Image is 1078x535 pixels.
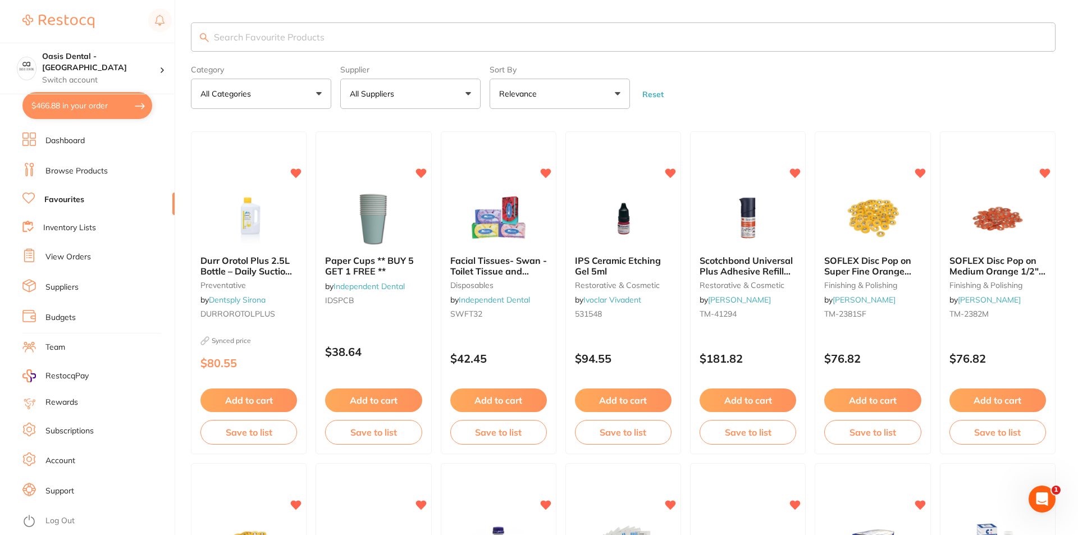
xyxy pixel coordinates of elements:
[22,513,171,531] button: Log Out
[824,388,921,412] button: Add to cart
[325,281,405,291] span: by
[824,295,896,305] span: by
[325,388,422,412] button: Add to cart
[209,295,266,305] a: Dentsply Sirona
[17,57,36,76] img: Oasis Dental - West End
[824,255,911,297] span: SOFLEX Disc Pop on Super Fine Orange 3/8" 9.5mm Pack of 85
[824,255,921,276] b: SOFLEX Disc Pop on Super Fine Orange 3/8" 9.5mm Pack of 85
[700,295,771,305] span: by
[575,255,672,276] b: IPS Ceramic Etching Gel 5ml
[45,312,76,323] a: Budgets
[450,420,547,445] button: Save to list
[450,388,547,412] button: Add to cart
[45,166,108,177] a: Browse Products
[490,79,630,109] button: Relevance
[42,51,159,73] h4: Oasis Dental - West End
[200,420,297,445] button: Save to list
[949,420,1046,445] button: Save to list
[450,352,547,365] p: $42.45
[575,295,641,305] span: by
[824,352,921,365] p: $76.82
[450,281,547,290] small: disposables
[200,255,297,276] b: Durr Orotol Plus 2.5L Bottle – Daily Suction Cleaner
[575,281,672,290] small: restorative & cosmetic
[325,295,354,305] span: IDSPCB
[45,282,79,293] a: Suppliers
[708,295,771,305] a: [PERSON_NAME]
[325,255,422,276] b: Paper Cups ** BUY 5 GET 1 FREE **
[200,281,297,290] small: preventative
[45,252,91,263] a: View Orders
[575,420,672,445] button: Save to list
[450,255,547,287] span: Facial Tissues- Swan - Toilet Tissue and Toilet Paper
[200,309,275,319] span: DURROROTOLPLUS
[450,309,482,319] span: SWFT32
[490,65,630,74] label: Sort By
[575,388,672,412] button: Add to cart
[1052,486,1061,495] span: 1
[949,388,1046,412] button: Add to cart
[22,369,36,382] img: RestocqPay
[450,295,530,305] span: by
[587,190,660,246] img: IPS Ceramic Etching Gel 5ml
[837,190,910,246] img: SOFLEX Disc Pop on Super Fine Orange 3/8" 9.5mm Pack of 85
[45,135,85,147] a: Dashboard
[334,281,405,291] a: Independent Dental
[45,515,75,527] a: Log Out
[200,388,297,412] button: Add to cart
[833,295,896,305] a: [PERSON_NAME]
[350,88,399,99] p: All Suppliers
[450,255,547,276] b: Facial Tissues- Swan - Toilet Tissue and Toilet Paper
[949,352,1046,365] p: $76.82
[45,455,75,467] a: Account
[200,88,255,99] p: All Categories
[45,426,94,437] a: Subscriptions
[45,486,74,497] a: Support
[44,194,84,205] a: Favourites
[212,190,285,246] img: Durr Orotol Plus 2.5L Bottle – Daily Suction Cleaner
[1029,486,1056,513] iframe: Intercom live chat
[191,79,331,109] button: All Categories
[200,356,297,369] p: $80.55
[575,255,661,276] span: IPS Ceramic Etching Gel 5ml
[22,15,94,28] img: Restocq Logo
[949,295,1021,305] span: by
[824,309,866,319] span: TM-2381SF
[700,420,796,445] button: Save to list
[191,65,331,74] label: Category
[824,281,921,290] small: finishing & polishing
[325,420,422,445] button: Save to list
[639,89,667,99] button: Reset
[575,309,602,319] span: 531548
[499,88,541,99] p: Relevance
[22,369,89,382] a: RestocqPay
[949,281,1046,290] small: finishing & polishing
[45,371,89,382] span: RestocqPay
[200,295,266,305] span: by
[700,281,796,290] small: restorative & cosmetic
[45,342,65,353] a: Team
[961,190,1034,246] img: SOFLEX Disc Pop on Medium Orange 1/2" 12.7mm Pack of 85
[200,255,292,287] span: Durr Orotol Plus 2.5L Bottle – Daily Suction Cleaner
[22,8,94,34] a: Restocq Logo
[949,309,989,319] span: TM-2382M
[459,295,530,305] a: Independent Dental
[43,222,96,234] a: Inventory Lists
[700,388,796,412] button: Add to cart
[700,255,793,287] span: Scotchbond Universal Plus Adhesive Refill Vial 5ml
[700,309,737,319] span: TM-41294
[949,255,1045,287] span: SOFLEX Disc Pop on Medium Orange 1/2" 12.7mm Pack of 85
[325,345,422,358] p: $38.64
[325,255,414,276] span: Paper Cups ** BUY 5 GET 1 FREE **
[462,190,535,246] img: Facial Tissues- Swan - Toilet Tissue and Toilet Paper
[22,92,152,119] button: $466.88 in your order
[200,336,297,345] small: Synced price
[711,190,784,246] img: Scotchbond Universal Plus Adhesive Refill Vial 5ml
[45,397,78,408] a: Rewards
[575,352,672,365] p: $94.55
[700,255,796,276] b: Scotchbond Universal Plus Adhesive Refill Vial 5ml
[958,295,1021,305] a: [PERSON_NAME]
[700,352,796,365] p: $181.82
[583,295,641,305] a: Ivoclar Vivadent
[949,255,1046,276] b: SOFLEX Disc Pop on Medium Orange 1/2" 12.7mm Pack of 85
